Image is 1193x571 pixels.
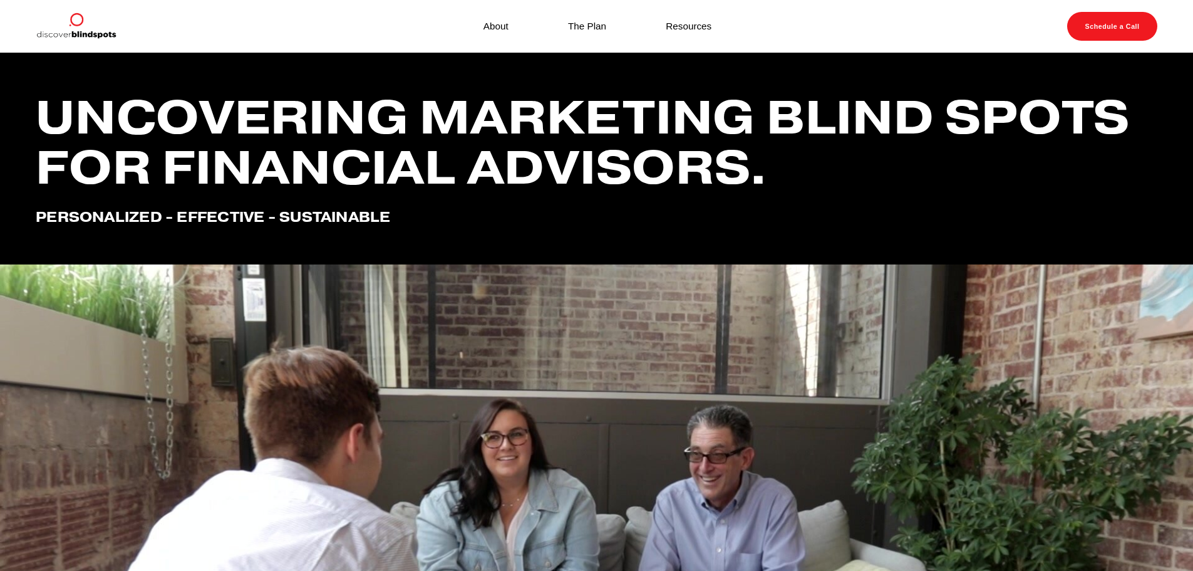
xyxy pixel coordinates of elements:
[483,18,509,34] a: About
[1067,12,1157,41] a: Schedule a Call
[36,209,1157,225] h4: Personalized - effective - Sustainable
[666,18,711,34] a: Resources
[36,12,116,41] img: Discover Blind Spots
[36,92,1157,192] h1: Uncovering marketing blind spots for financial advisors.
[568,18,606,34] a: The Plan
